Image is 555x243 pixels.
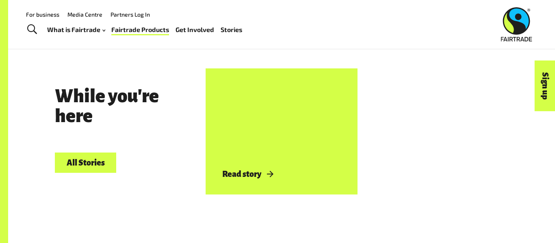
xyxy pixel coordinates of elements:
[501,7,532,41] img: Fairtrade Australia New Zealand logo
[111,11,150,18] a: Partners Log In
[22,19,42,40] a: Toggle Search
[55,153,116,173] a: All Stories
[111,24,169,36] a: Fairtrade Products
[55,86,190,126] h3: While you're here
[26,11,59,18] a: For business
[209,71,354,191] a: Read story
[47,24,105,36] a: What is Fairtrade
[222,170,273,178] span: Read story
[176,24,214,36] a: Get Involved
[221,24,242,36] a: Stories
[67,11,102,18] a: Media Centre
